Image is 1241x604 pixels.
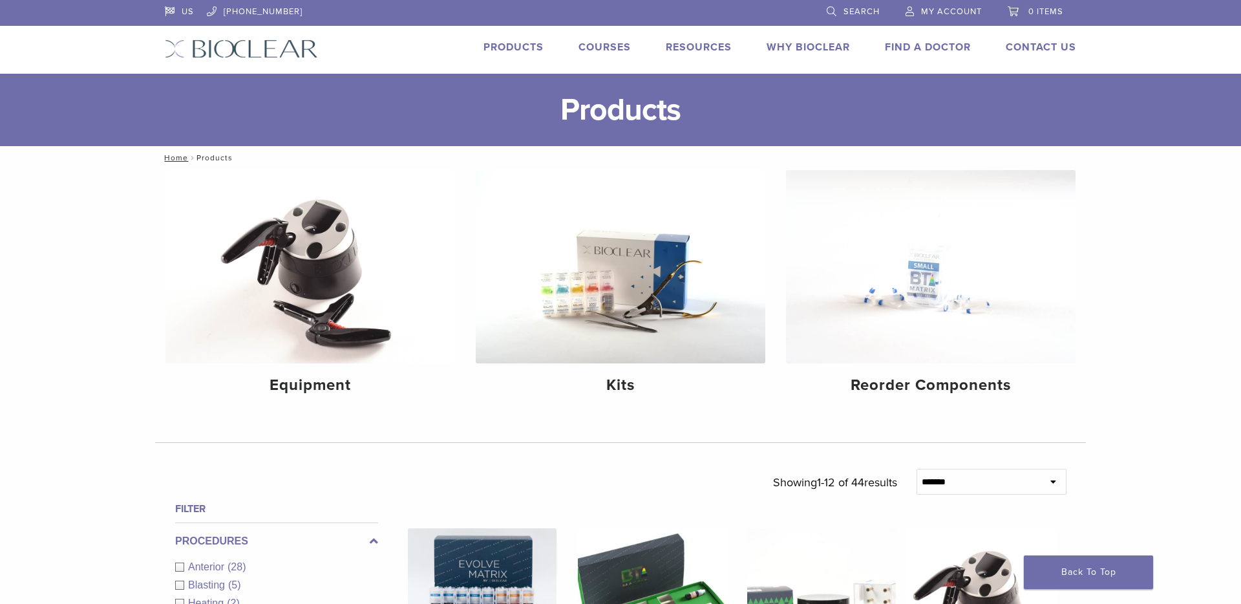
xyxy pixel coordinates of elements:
img: Bioclear [165,39,318,58]
img: Reorder Components [786,170,1076,363]
h4: Kits [486,374,755,397]
span: Search [843,6,880,17]
a: Resources [666,41,732,54]
a: Courses [578,41,631,54]
span: Blasting [188,579,228,590]
span: (28) [228,561,246,572]
a: Contact Us [1006,41,1076,54]
a: Back To Top [1024,555,1153,589]
a: Reorder Components [786,170,1076,405]
a: Find A Doctor [885,41,971,54]
h4: Filter [175,501,378,517]
p: Showing results [773,469,897,496]
a: Equipment [165,170,455,405]
a: Products [483,41,544,54]
span: My Account [921,6,982,17]
img: Kits [476,170,765,363]
span: (5) [228,579,241,590]
span: 0 items [1028,6,1063,17]
label: Procedures [175,534,378,549]
h4: Equipment [176,374,445,397]
img: Equipment [165,170,455,363]
a: Why Bioclear [767,41,850,54]
span: / [188,155,196,161]
nav: Products [155,146,1086,169]
a: Home [160,153,188,162]
a: Kits [476,170,765,405]
span: 1-12 of 44 [817,475,864,490]
h4: Reorder Components [796,374,1065,397]
span: Anterior [188,561,228,572]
